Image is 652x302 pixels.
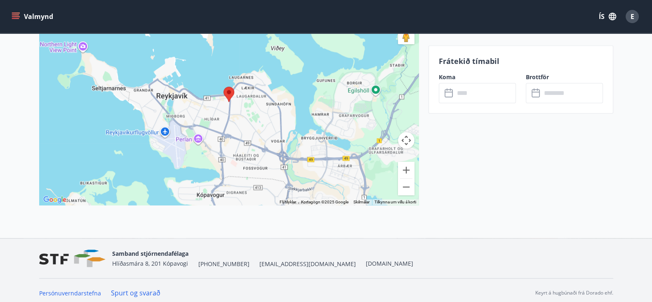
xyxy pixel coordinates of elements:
button: Minnka [398,179,414,195]
p: Keyrt á hugbúnaði frá Dorado ehf. [535,289,613,297]
button: Stækka [398,162,414,178]
a: Spurt og svarað [111,288,160,297]
img: Google [41,194,68,205]
span: [PHONE_NUMBER] [198,260,250,268]
a: Persónuverndarstefna [39,289,101,297]
span: Hlíðasmára 8, 201 Kópavogi [112,260,188,267]
button: menu [10,9,56,24]
a: [DOMAIN_NAME] [366,260,413,267]
button: Flýtilyklar [280,199,296,205]
button: ÍS [594,9,621,24]
button: E [622,7,642,26]
label: Brottför [526,73,603,81]
p: Frátekið tímabil [439,56,603,66]
span: Samband stjórnendafélaga [112,250,188,257]
span: E [631,12,634,21]
button: Dragðu Þránd á kortið til að opna Street View [398,28,414,44]
a: Tilkynna um villu á korti [374,200,416,204]
span: Kortagögn ©2025 Google [301,200,348,204]
button: Myndavélarstýringar korts [398,132,414,149]
span: [EMAIL_ADDRESS][DOMAIN_NAME] [259,260,356,268]
a: Skilmálar (opnast í nýjum flipa) [353,200,370,204]
label: Koma [439,73,516,81]
a: Opna þetta svæði í Google-kortum (opnar nýjan glugga) [41,194,68,205]
img: vjCaq2fThgY3EUYqSgpjEiBg6WP39ov69hlhuPVN.png [39,250,106,267]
